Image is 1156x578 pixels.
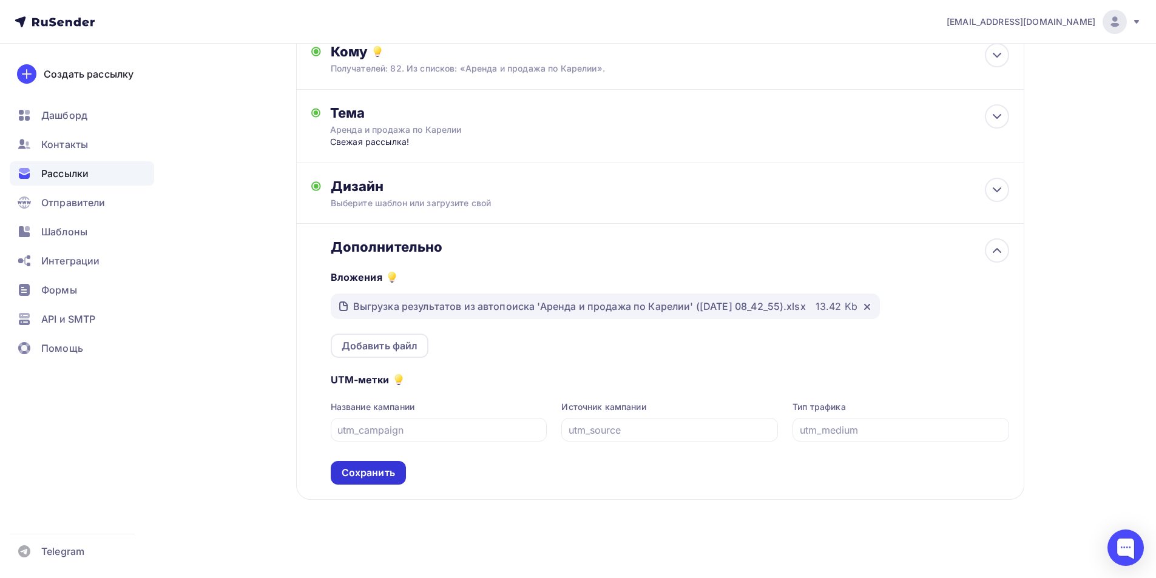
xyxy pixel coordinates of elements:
a: [EMAIL_ADDRESS][DOMAIN_NAME] [947,10,1141,34]
span: Рассылки [41,166,89,181]
h5: Вложения [331,270,382,284]
div: Источник кампании [561,401,778,413]
div: Выгрузка результатов из автопоиска 'Аренда и продажа по Карелии' ([DATE] 08_42_55).xlsx [353,299,806,314]
div: Тип трафика [793,401,1009,413]
h5: UTM-метки [331,372,389,387]
span: Telegram [41,544,84,559]
a: Контакты [10,132,154,156]
div: Аренда и продажа по Карелии [330,124,546,136]
span: Помощь [41,341,83,355]
input: utm_medium [800,423,1002,437]
span: API и SMTP [41,312,95,326]
div: Дополнительно [331,238,1009,255]
span: Шаблоны [41,224,87,239]
span: [EMAIL_ADDRESS][DOMAIN_NAME] [947,16,1095,28]
div: Свежая рассылка! [330,136,570,148]
input: utm_campaign [337,423,540,437]
div: Выберите шаблон или загрузите свой [331,197,942,209]
div: Название кампании [331,401,547,413]
div: Добавить файл [342,338,418,353]
span: Интеграции [41,254,100,268]
a: Шаблоны [10,220,154,244]
div: 13.42 Kb [816,299,857,314]
span: Контакты [41,137,88,152]
span: Формы [41,283,77,297]
div: Кому [331,43,1009,60]
span: Отправители [41,195,106,210]
input: utm_source [569,423,771,437]
div: Дизайн [331,178,1009,195]
a: Формы [10,278,154,302]
a: Рассылки [10,161,154,186]
div: Сохранить [342,466,395,480]
span: Дашборд [41,108,87,123]
div: Тема [330,104,570,121]
a: Дашборд [10,103,154,127]
div: Получателей: 82. Из списков: «Аренда и продажа по Карелии». [331,62,942,75]
div: Создать рассылку [44,67,134,81]
a: Отправители [10,190,154,215]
